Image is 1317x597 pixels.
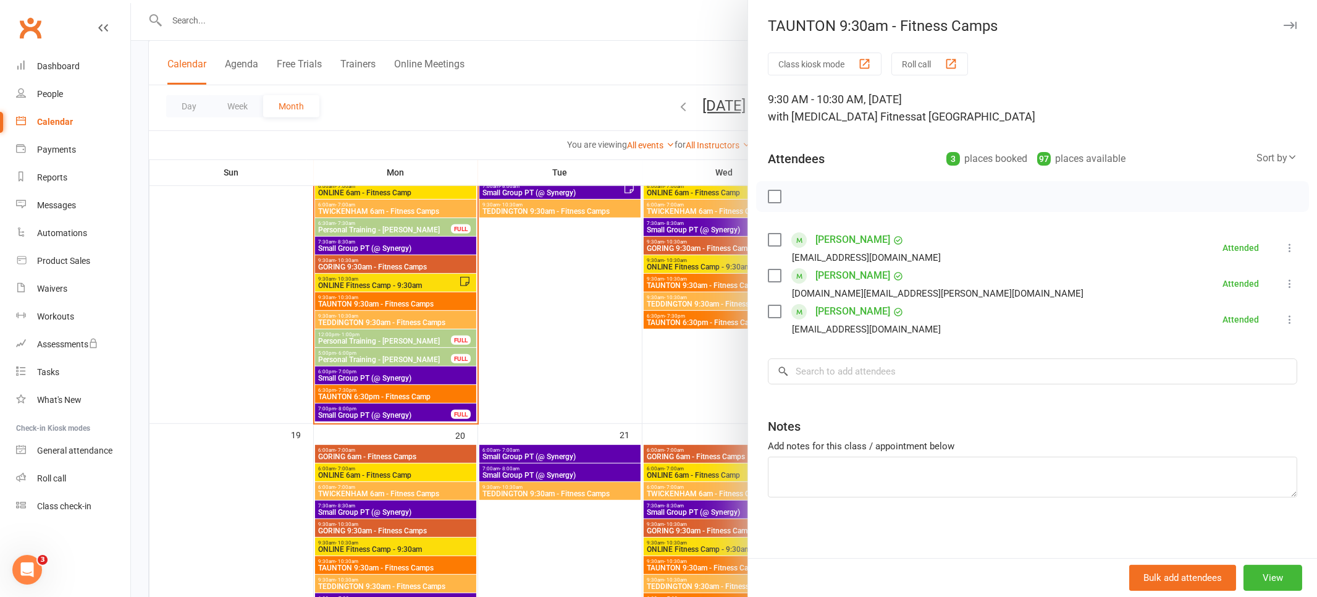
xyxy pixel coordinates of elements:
[16,437,130,465] a: General attendance kiosk mode
[1129,565,1236,591] button: Bulk add attendees
[37,501,91,511] div: Class check-in
[1222,279,1259,288] div: Attended
[16,53,130,80] a: Dashboard
[768,150,825,167] div: Attendees
[768,418,801,435] div: Notes
[1037,150,1126,167] div: places available
[946,152,960,166] div: 3
[768,53,882,75] button: Class kiosk mode
[37,339,98,349] div: Assessments
[37,284,67,294] div: Waivers
[1222,243,1259,252] div: Attended
[37,172,67,182] div: Reports
[768,91,1297,125] div: 9:30 AM - 10:30 AM, [DATE]
[37,145,76,155] div: Payments
[768,110,916,123] span: with [MEDICAL_DATA] Fitness
[1222,315,1259,324] div: Attended
[16,136,130,164] a: Payments
[16,358,130,386] a: Tasks
[37,256,90,266] div: Product Sales
[16,331,130,358] a: Assessments
[768,358,1297,384] input: Search to add attendees
[916,110,1035,123] span: at [GEOGRAPHIC_DATA]
[16,493,130,520] a: Class kiosk mode
[16,275,130,303] a: Waivers
[748,17,1317,35] div: TAUNTON 9:30am - Fitness Camps
[16,465,130,493] a: Roll call
[37,228,87,238] div: Automations
[16,80,130,108] a: People
[16,247,130,275] a: Product Sales
[37,117,73,127] div: Calendar
[1037,152,1051,166] div: 97
[37,446,112,455] div: General attendance
[37,200,76,210] div: Messages
[12,555,42,585] iframe: Intercom live chat
[815,266,890,286] a: [PERSON_NAME]
[1256,150,1297,166] div: Sort by
[16,164,130,192] a: Reports
[16,108,130,136] a: Calendar
[792,286,1083,302] div: [DOMAIN_NAME][EMAIL_ADDRESS][PERSON_NAME][DOMAIN_NAME]
[37,311,74,321] div: Workouts
[768,439,1297,454] div: Add notes for this class / appointment below
[37,473,66,483] div: Roll call
[16,192,130,219] a: Messages
[37,61,80,71] div: Dashboard
[792,250,941,266] div: [EMAIL_ADDRESS][DOMAIN_NAME]
[891,53,968,75] button: Roll call
[37,395,82,405] div: What's New
[16,303,130,331] a: Workouts
[37,367,59,377] div: Tasks
[16,219,130,247] a: Automations
[38,555,48,565] span: 3
[37,89,63,99] div: People
[815,302,890,321] a: [PERSON_NAME]
[15,12,46,43] a: Clubworx
[16,386,130,414] a: What's New
[815,230,890,250] a: [PERSON_NAME]
[1243,565,1302,591] button: View
[946,150,1027,167] div: places booked
[792,321,941,337] div: [EMAIL_ADDRESS][DOMAIN_NAME]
